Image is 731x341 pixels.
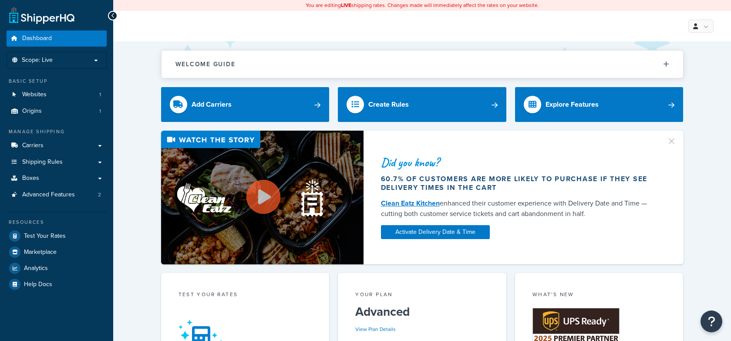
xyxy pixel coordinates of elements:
[22,191,75,199] span: Advanced Features
[7,128,107,135] div: Manage Shipping
[7,244,107,260] a: Marketplace
[98,191,101,199] span: 2
[22,35,52,42] span: Dashboard
[7,219,107,226] div: Resources
[179,290,312,300] div: Test your rates
[381,225,490,239] a: Activate Delivery Date & Time
[368,98,409,111] div: Create Rules
[22,142,44,149] span: Carriers
[355,305,489,319] h5: Advanced
[99,108,101,115] span: 1
[192,98,232,111] div: Add Carriers
[161,131,364,264] img: Video thumbnail
[7,87,107,103] a: Websites1
[162,51,683,78] button: Welcome Guide
[7,103,107,119] li: Origins
[381,156,656,169] div: Did you know?
[7,228,107,244] a: Test Your Rates
[7,30,107,47] a: Dashboard
[381,175,656,192] div: 60.7% of customers are more likely to purchase if they see delivery times in the cart
[22,108,42,115] span: Origins
[22,57,53,64] span: Scope: Live
[7,277,107,292] a: Help Docs
[532,290,666,300] div: What's New
[24,265,48,272] span: Analytics
[7,187,107,203] a: Advanced Features2
[701,311,722,332] button: Open Resource Center
[161,87,330,122] a: Add Carriers
[7,170,107,186] a: Boxes
[7,260,107,276] a: Analytics
[7,138,107,154] a: Carriers
[7,154,107,170] a: Shipping Rules
[7,187,107,203] li: Advanced Features
[7,87,107,103] li: Websites
[24,281,52,288] span: Help Docs
[355,325,396,333] a: View Plan Details
[355,290,489,300] div: Your Plan
[22,91,47,98] span: Websites
[546,98,599,111] div: Explore Features
[341,1,351,9] b: LIVE
[22,159,63,166] span: Shipping Rules
[22,175,39,182] span: Boxes
[175,61,236,68] h2: Welcome Guide
[24,233,66,240] span: Test Your Rates
[24,249,57,256] span: Marketplace
[381,198,440,208] a: Clean Eatz Kitchen
[338,87,506,122] a: Create Rules
[381,198,656,219] div: enhanced their customer experience with Delivery Date and Time — cutting both customer service ti...
[7,78,107,85] div: Basic Setup
[7,103,107,119] a: Origins1
[99,91,101,98] span: 1
[515,87,684,122] a: Explore Features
